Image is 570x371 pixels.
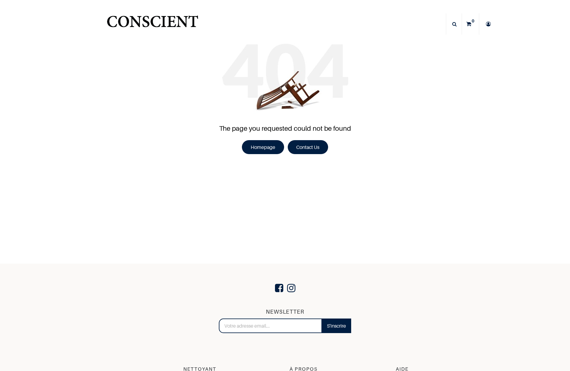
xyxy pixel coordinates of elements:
p: The page you requested could not be found [77,123,493,133]
a: S'inscrire [322,319,351,333]
a: Homepage [242,140,284,154]
img: CONSCIENT [106,12,199,36]
a: 0 [462,13,479,35]
a: Contact Us [288,140,328,154]
iframe: Tidio Chat [539,332,567,360]
h5: NEWSLETTER [219,308,351,316]
input: Votre adresse email... [219,319,322,333]
sup: 0 [470,18,476,24]
a: Logo of CONSCIENT [106,12,199,36]
img: 404 [166,36,404,117]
